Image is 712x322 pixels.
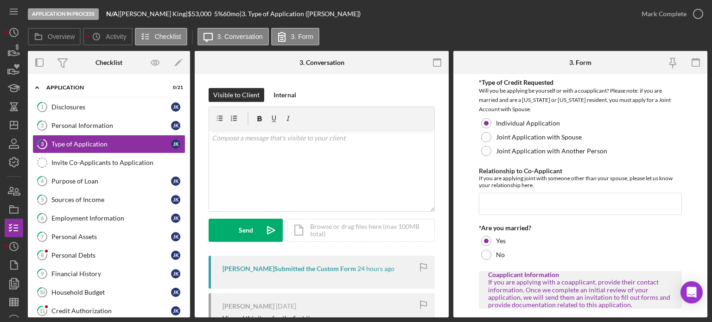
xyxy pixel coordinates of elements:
[95,59,122,66] div: Checklist
[213,88,260,102] div: Visible to Client
[39,308,45,314] tspan: 11
[171,269,180,278] div: J K
[479,175,682,189] div: If you are applying joint with someone other than your spouse, please let us know your relationsh...
[41,234,44,240] tspan: 7
[223,10,240,18] div: 60 mo
[479,224,682,232] div: *Are you married?
[188,10,211,18] span: $53,000
[32,98,185,116] a: 1DisclosuresJK
[51,196,171,203] div: Sources of Income
[197,28,269,45] button: 3. Conversation
[479,167,562,175] label: Relationship to Co-Applicant
[41,271,44,277] tspan: 9
[135,28,187,45] button: Checklist
[41,196,44,202] tspan: 5
[496,251,505,259] label: No
[106,10,118,18] b: N/A
[41,104,44,110] tspan: 1
[32,135,185,153] a: 3Type of ApplicationJK
[166,85,183,90] div: 0 / 21
[51,140,171,148] div: Type of Application
[171,121,180,130] div: J K
[32,302,185,320] a: 11Credit AuthorizationJK
[357,265,394,272] time: 2025-09-02 18:24
[39,289,45,295] tspan: 10
[488,271,673,278] div: Coapplicant Information
[51,270,171,278] div: Financial History
[32,190,185,209] a: 5Sources of IncomeJK
[496,120,560,127] label: Individual Application
[171,139,180,149] div: J K
[209,88,264,102] button: Visible to Client
[209,219,283,242] button: Send
[28,8,99,20] div: Application In Process
[642,5,687,23] div: Mark Complete
[32,227,185,246] a: 7Personal AssetsJK
[222,315,320,322] div: Viewed this item for the first time.
[41,178,44,184] tspan: 4
[479,79,682,86] div: *Type of Credit Requested
[155,33,181,40] label: Checklist
[51,233,171,240] div: Personal Assets
[46,85,160,90] div: Application
[32,172,185,190] a: 4Purpose of LoanJK
[32,209,185,227] a: 6Employment InformationJK
[240,10,361,18] div: | 3. Type of Application ([PERSON_NAME])
[51,252,171,259] div: Personal Debts
[496,237,506,245] label: Yes
[41,141,44,147] tspan: 3
[41,252,44,258] tspan: 8
[171,306,180,316] div: J K
[171,251,180,260] div: J K
[569,59,591,66] div: 3. Form
[171,195,180,204] div: J K
[41,215,44,221] tspan: 6
[171,288,180,297] div: J K
[171,177,180,186] div: J K
[479,86,682,114] div: Will you be applying be yourself or with a coapplicant? Please note: if you are married and are a...
[51,159,185,166] div: Invite Co-Applicants to Application
[632,5,707,23] button: Mark Complete
[51,307,171,315] div: Credit Authorization
[217,33,263,40] label: 3. Conversation
[496,133,582,141] label: Joint Application with Spouse
[51,122,171,129] div: Personal Information
[48,33,75,40] label: Overview
[106,10,120,18] div: |
[41,122,44,128] tspan: 2
[51,215,171,222] div: Employment Information
[32,246,185,265] a: 8Personal DebtsJK
[51,177,171,185] div: Purpose of Loan
[299,59,344,66] div: 3. Conversation
[269,88,301,102] button: Internal
[171,232,180,241] div: J K
[51,289,171,296] div: Household Budget
[171,102,180,112] div: J K
[83,28,132,45] button: Activity
[106,33,126,40] label: Activity
[273,88,296,102] div: Internal
[222,265,356,272] div: [PERSON_NAME] Submitted the Custom Form
[32,265,185,283] a: 9Financial HistoryJK
[32,116,185,135] a: 2Personal InformationJK
[28,28,81,45] button: Overview
[680,281,703,303] div: Open Intercom Messenger
[32,283,185,302] a: 10Household BudgetJK
[222,303,274,310] div: [PERSON_NAME]
[271,28,319,45] button: 3. Form
[120,10,188,18] div: [PERSON_NAME] King |
[239,219,253,242] div: Send
[488,278,673,308] div: If you are applying with a coapplicant, provide their contact information. Once we complete an in...
[276,303,296,310] time: 2025-09-02 18:09
[51,103,171,111] div: Disclosures
[171,214,180,223] div: J K
[291,33,313,40] label: 3. Form
[496,147,607,155] label: Joint Application with Another Person
[214,10,223,18] div: 5 %
[32,153,185,172] a: Invite Co-Applicants to Application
